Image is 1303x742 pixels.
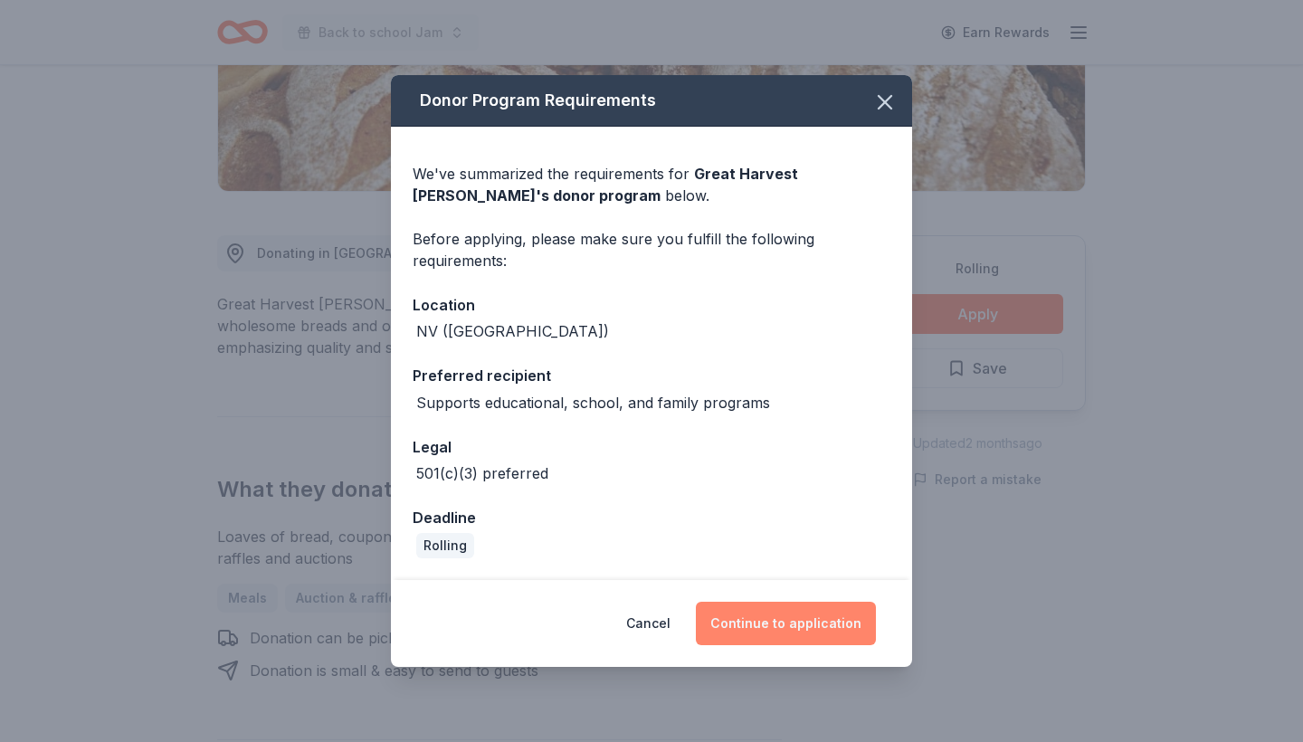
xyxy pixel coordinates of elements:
div: We've summarized the requirements for below. [413,163,890,206]
div: Before applying, please make sure you fulfill the following requirements: [413,228,890,271]
div: Rolling [416,533,474,558]
button: Continue to application [696,602,876,645]
div: Legal [413,435,890,459]
div: Location [413,293,890,317]
div: Donor Program Requirements [391,75,912,127]
div: 501(c)(3) preferred [416,462,548,484]
button: Cancel [626,602,671,645]
div: NV ([GEOGRAPHIC_DATA]) [416,320,609,342]
div: Preferred recipient [413,364,890,387]
div: Deadline [413,506,890,529]
div: Supports educational, school, and family programs [416,392,770,414]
